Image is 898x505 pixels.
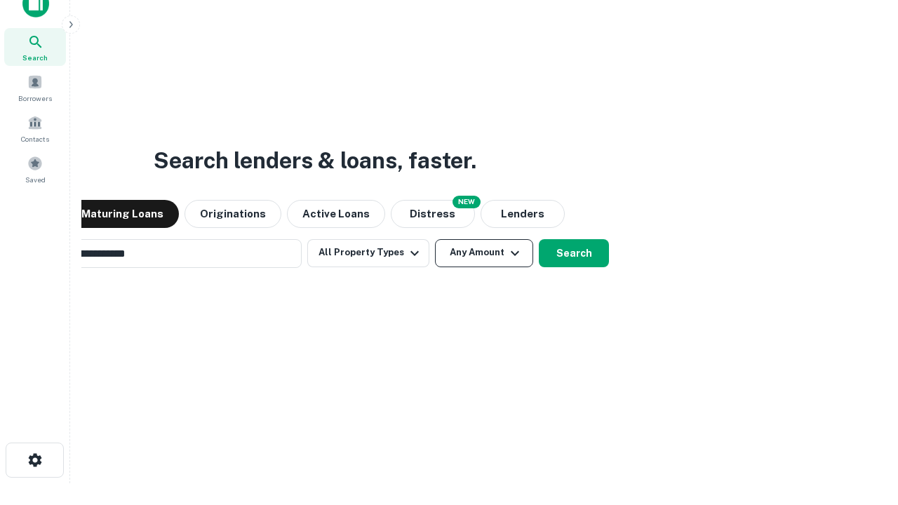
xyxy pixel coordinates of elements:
[453,196,481,208] div: NEW
[25,174,46,185] span: Saved
[21,133,49,144] span: Contacts
[4,28,66,66] a: Search
[828,393,898,460] iframe: Chat Widget
[22,52,48,63] span: Search
[4,109,66,147] a: Contacts
[435,239,533,267] button: Any Amount
[185,200,281,228] button: Originations
[307,239,429,267] button: All Property Types
[4,69,66,107] a: Borrowers
[539,239,609,267] button: Search
[66,200,179,228] button: Maturing Loans
[287,200,385,228] button: Active Loans
[4,150,66,188] a: Saved
[391,200,475,228] button: Search distressed loans with lien and other non-mortgage details.
[18,93,52,104] span: Borrowers
[481,200,565,228] button: Lenders
[154,144,476,177] h3: Search lenders & loans, faster.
